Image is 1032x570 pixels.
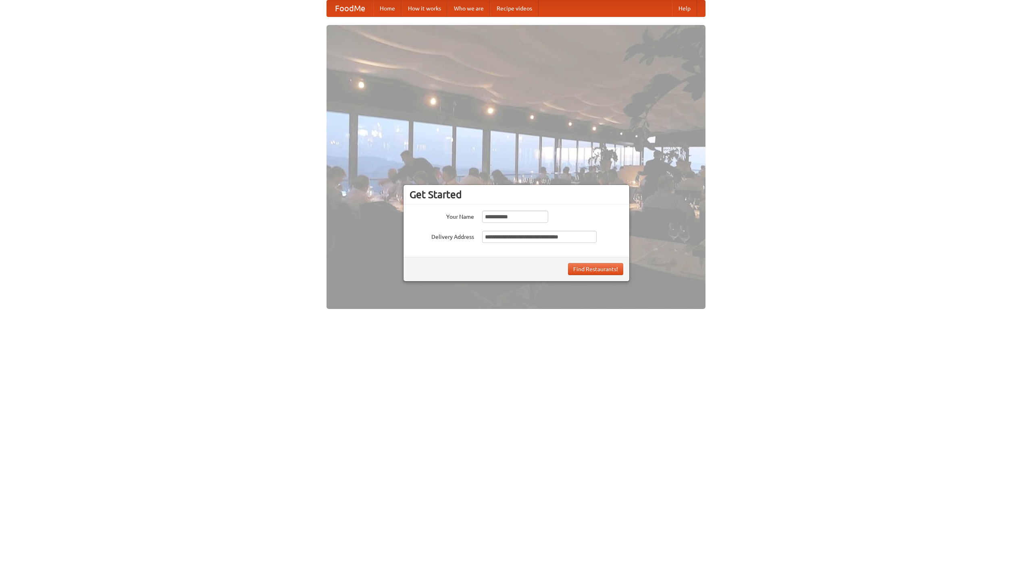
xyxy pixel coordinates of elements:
label: Your Name [410,211,474,221]
label: Delivery Address [410,231,474,241]
a: How it works [402,0,447,17]
a: Who we are [447,0,490,17]
a: FoodMe [327,0,373,17]
a: Recipe videos [490,0,539,17]
h3: Get Started [410,189,623,201]
button: Find Restaurants! [568,263,623,275]
a: Help [672,0,697,17]
a: Home [373,0,402,17]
